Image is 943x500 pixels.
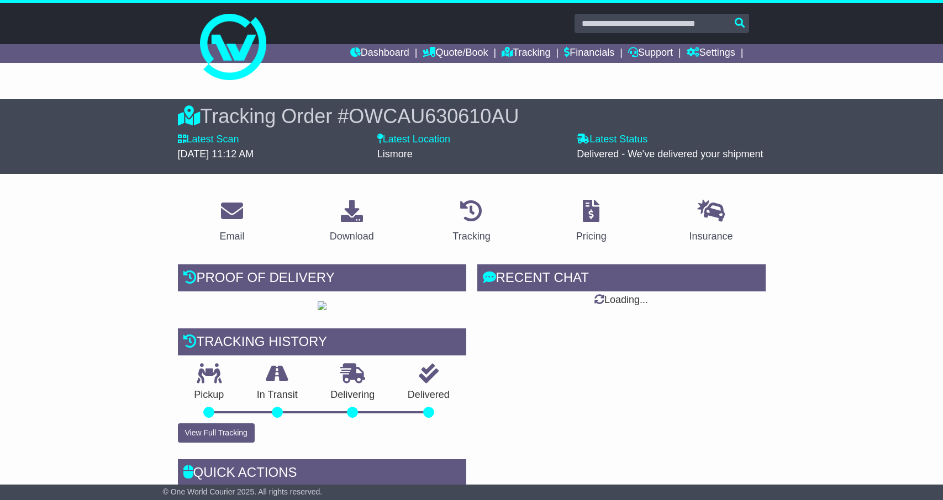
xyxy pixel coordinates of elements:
a: Quote/Book [423,44,488,63]
p: Pickup [178,389,241,401]
a: Tracking [502,44,550,63]
a: Tracking [445,196,497,248]
p: Delivered [391,389,466,401]
div: Proof of Delivery [178,264,466,294]
div: Insurance [689,229,733,244]
span: Delivered - We've delivered your shipment [577,148,763,159]
span: Lismore [377,148,413,159]
a: Email [212,196,251,248]
label: Latest Status [577,134,647,146]
label: Latest Location [377,134,450,146]
img: GetPodImage [318,301,326,310]
a: Insurance [682,196,740,248]
span: [DATE] 11:12 AM [178,148,254,159]
div: Tracking Order # [178,104,766,128]
div: Loading... [477,294,766,306]
a: Pricing [569,196,614,248]
label: Latest Scan [178,134,239,146]
div: Quick Actions [178,459,466,489]
span: OWCAU630610AU [349,105,519,127]
button: View Full Tracking [178,423,255,443]
div: Tracking [452,229,490,244]
div: Tracking history [178,328,466,358]
span: © One World Courier 2025. All rights reserved. [163,487,323,496]
div: Download [330,229,374,244]
p: Delivering [314,389,392,401]
a: Download [323,196,381,248]
a: Settings [687,44,735,63]
div: Pricing [576,229,607,244]
div: Email [219,229,244,244]
div: RECENT CHAT [477,264,766,294]
p: In Transit [240,389,314,401]
a: Dashboard [350,44,409,63]
a: Support [628,44,673,63]
a: Financials [564,44,614,63]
